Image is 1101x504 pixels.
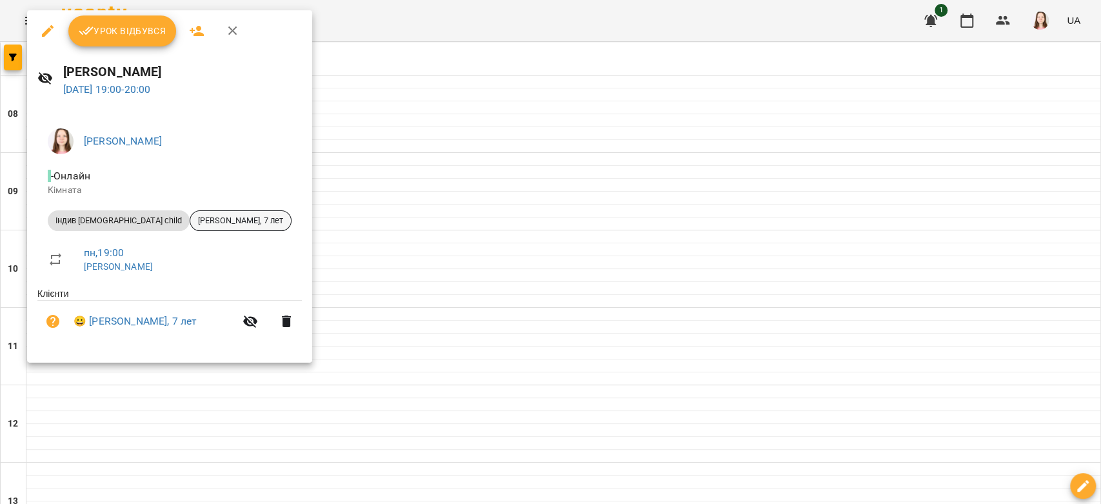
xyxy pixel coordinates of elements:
[84,247,124,259] a: пн , 19:00
[79,23,166,39] span: Урок відбувся
[84,261,153,272] a: [PERSON_NAME]
[63,83,151,96] a: [DATE] 19:00-20:00
[37,287,302,347] ul: Клієнти
[190,210,292,231] div: [PERSON_NAME], 7 лет
[48,184,292,197] p: Кімната
[74,314,197,329] a: 😀 [PERSON_NAME], 7 лет
[84,135,162,147] a: [PERSON_NAME]
[63,62,302,82] h6: [PERSON_NAME]
[48,170,93,182] span: - Онлайн
[48,215,190,227] span: Індив [DEMOGRAPHIC_DATA] child
[37,306,68,337] button: Візит ще не сплачено. Додати оплату?
[68,15,177,46] button: Урок відбувся
[190,215,291,227] span: [PERSON_NAME], 7 лет
[48,128,74,154] img: 83b29030cd47969af3143de651fdf18c.jpg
